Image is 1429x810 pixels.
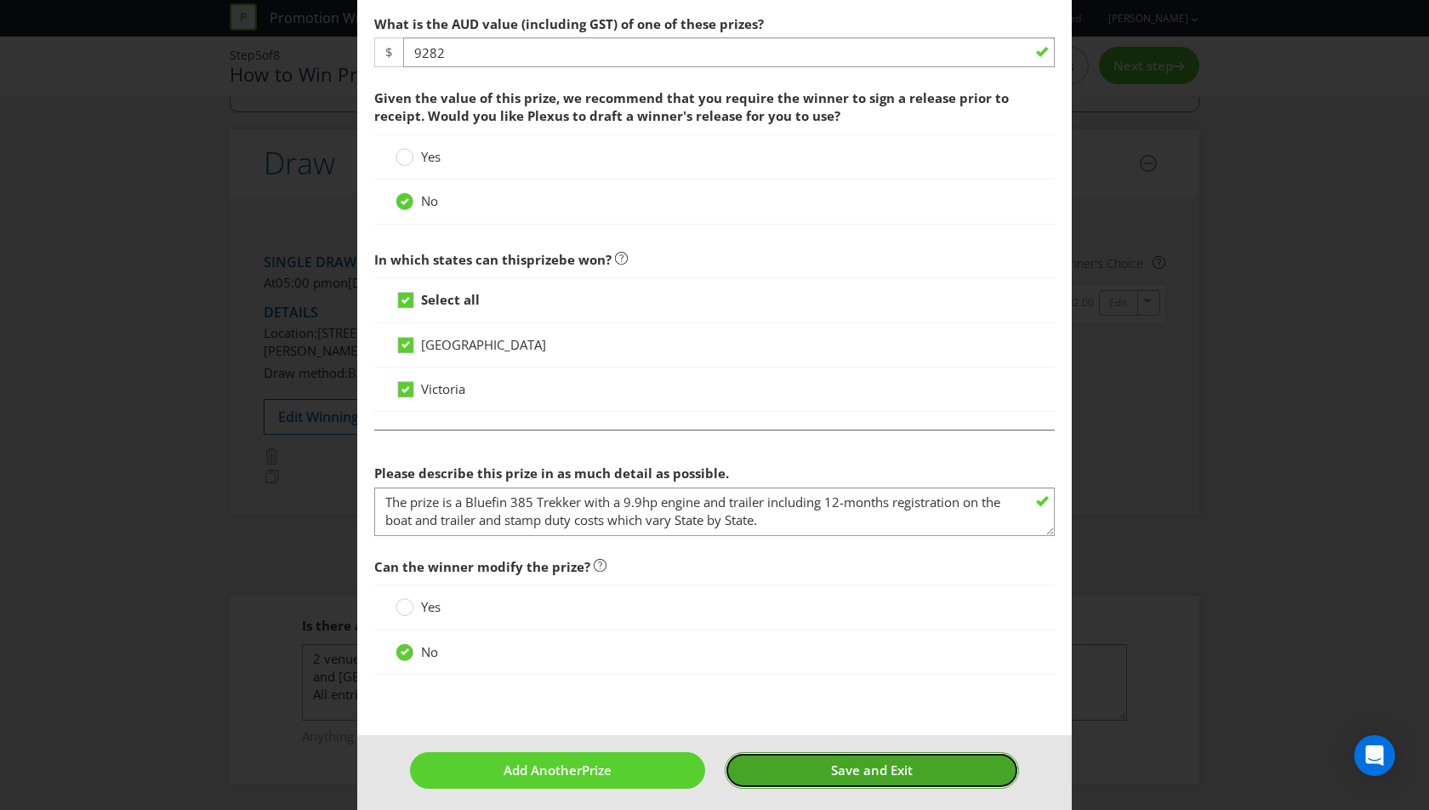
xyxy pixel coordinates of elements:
[527,251,559,268] span: prize
[1354,735,1395,776] div: Open Intercom Messenger
[421,148,441,165] span: Yes
[421,598,441,615] span: Yes
[374,251,472,268] span: In which states
[582,762,612,779] span: Prize
[421,380,465,397] span: Victoria
[374,15,764,32] span: What is the AUD value (including GST) of one of these prizes?
[374,488,1055,536] textarea: The prize is a Bluefin 385 Trekker with a 9.9hp engine and trailer including 12-months registrati...
[374,465,729,482] span: Please describe this prize in as much detail as possible.
[831,762,913,779] span: Save and Exit
[559,251,612,268] span: be won?
[421,291,480,308] strong: Select all
[475,251,527,268] span: can this
[374,558,590,575] span: Can the winner modify the prize?
[421,643,438,660] span: No
[374,89,1009,124] span: Given the value of this prize, we recommend that you require the winner to sign a release prior t...
[403,37,1055,67] input: e.g. 100
[410,752,705,789] button: Add AnotherPrize
[504,762,582,779] span: Add Another
[421,192,438,209] span: No
[725,752,1020,789] button: Save and Exit
[421,336,546,353] span: [GEOGRAPHIC_DATA]
[374,37,403,67] span: $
